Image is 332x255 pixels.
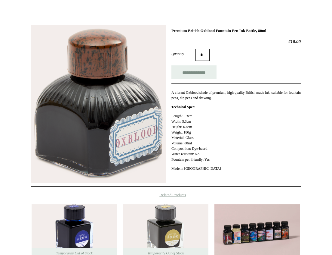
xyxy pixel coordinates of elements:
[171,90,301,101] p: A vibrant Oxblood shade of premium, high quality British made ink, suitable for fountain pens, di...
[171,105,195,109] strong: Technical Spec:
[171,51,195,57] label: Quantity
[171,113,301,162] p: Length: 5.3cm Width: 5.3cm Height: 6.8cm Weight: 180g Material: Glass Volume: 80ml Composition: D...
[171,39,301,44] h2: £10.00
[16,193,316,197] h4: Related Products
[171,28,301,33] h1: Premium British Oxblood Fountain Pen Ink Bottle, 80ml
[31,25,166,184] img: Premium British Oxblood Fountain Pen Ink Bottle, 80ml
[171,166,301,171] p: Made in [GEOGRAPHIC_DATA]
